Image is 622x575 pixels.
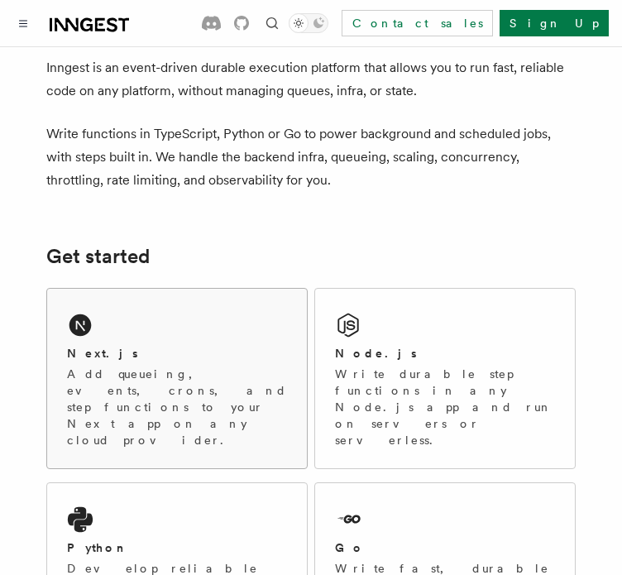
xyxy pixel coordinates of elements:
p: Write durable step functions in any Node.js app and run on servers or serverless. [335,366,555,448]
h2: Go [335,539,365,556]
a: Node.jsWrite durable step functions in any Node.js app and run on servers or serverless. [314,288,576,469]
a: Contact sales [342,10,493,36]
button: Find something... [262,13,282,33]
p: Inngest is an event-driven durable execution platform that allows you to run fast, reliable code ... [46,56,576,103]
p: Add queueing, events, crons, and step functions to your Next app on any cloud provider. [67,366,287,448]
h2: Python [67,539,128,556]
p: Write functions in TypeScript, Python or Go to power background and scheduled jobs, with steps bu... [46,122,576,192]
button: Toggle navigation [13,13,33,33]
a: Next.jsAdd queueing, events, crons, and step functions to your Next app on any cloud provider. [46,288,308,469]
h2: Next.js [67,345,138,362]
a: Sign Up [500,10,609,36]
button: Toggle dark mode [289,13,328,33]
h2: Node.js [335,345,417,362]
a: Get started [46,245,150,268]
